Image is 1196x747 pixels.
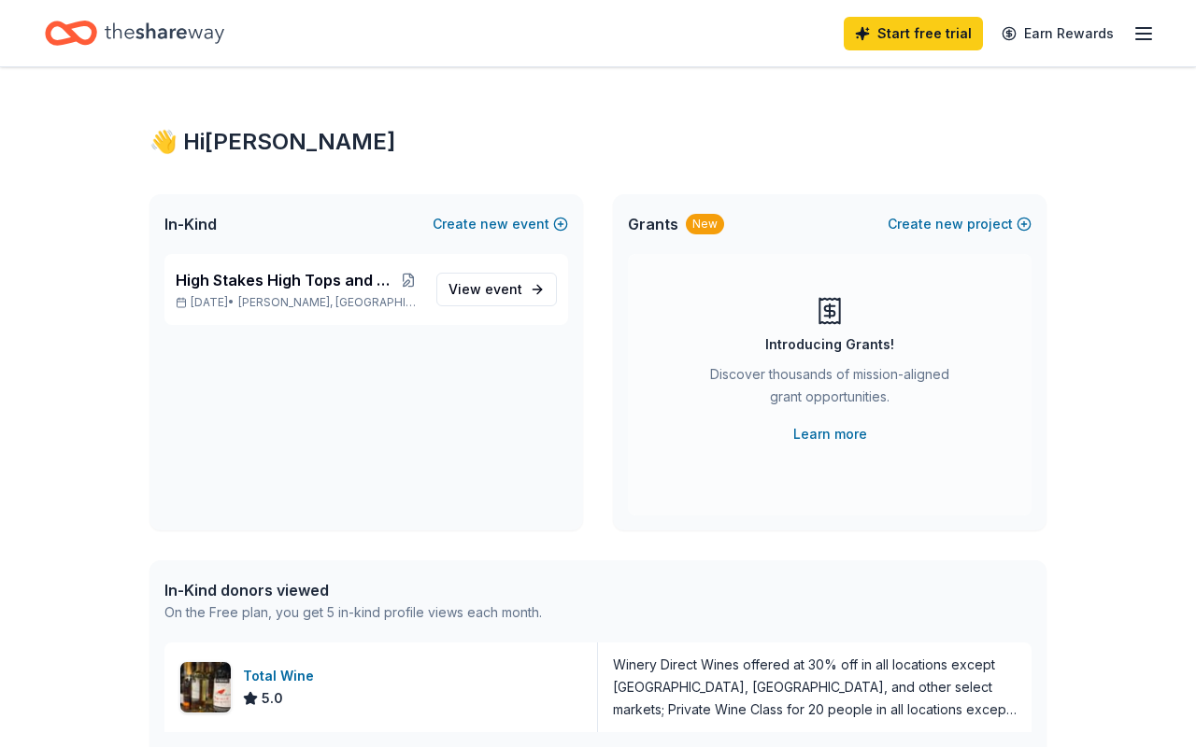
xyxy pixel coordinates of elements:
span: new [480,213,508,235]
div: In-Kind donors viewed [164,579,542,601]
span: [PERSON_NAME], [GEOGRAPHIC_DATA] [238,295,421,310]
span: In-Kind [164,213,217,235]
a: View event [436,273,557,306]
button: Createnewproject [888,213,1032,235]
a: Learn more [793,423,867,445]
p: [DATE] • [176,295,421,310]
img: Image for Total Wine [180,662,231,712]
div: Introducing Grants! [765,333,894,356]
a: Earn Rewards [990,17,1125,50]
div: Winery Direct Wines offered at 30% off in all locations except [GEOGRAPHIC_DATA], [GEOGRAPHIC_DAT... [613,654,1017,721]
span: Grants [628,213,678,235]
button: Createnewevent [433,213,568,235]
div: On the Free plan, you get 5 in-kind profile views each month. [164,601,542,624]
a: Home [45,11,224,55]
span: High Stakes High Tops and Higher Hopes [176,269,394,291]
span: View [448,278,522,301]
div: Discover thousands of mission-aligned grant opportunities. [703,363,957,416]
span: 5.0 [262,687,283,710]
a: Start free trial [844,17,983,50]
span: new [935,213,963,235]
div: Total Wine [243,665,321,687]
span: event [485,281,522,297]
div: New [686,214,724,234]
div: 👋 Hi [PERSON_NAME] [149,127,1046,157]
